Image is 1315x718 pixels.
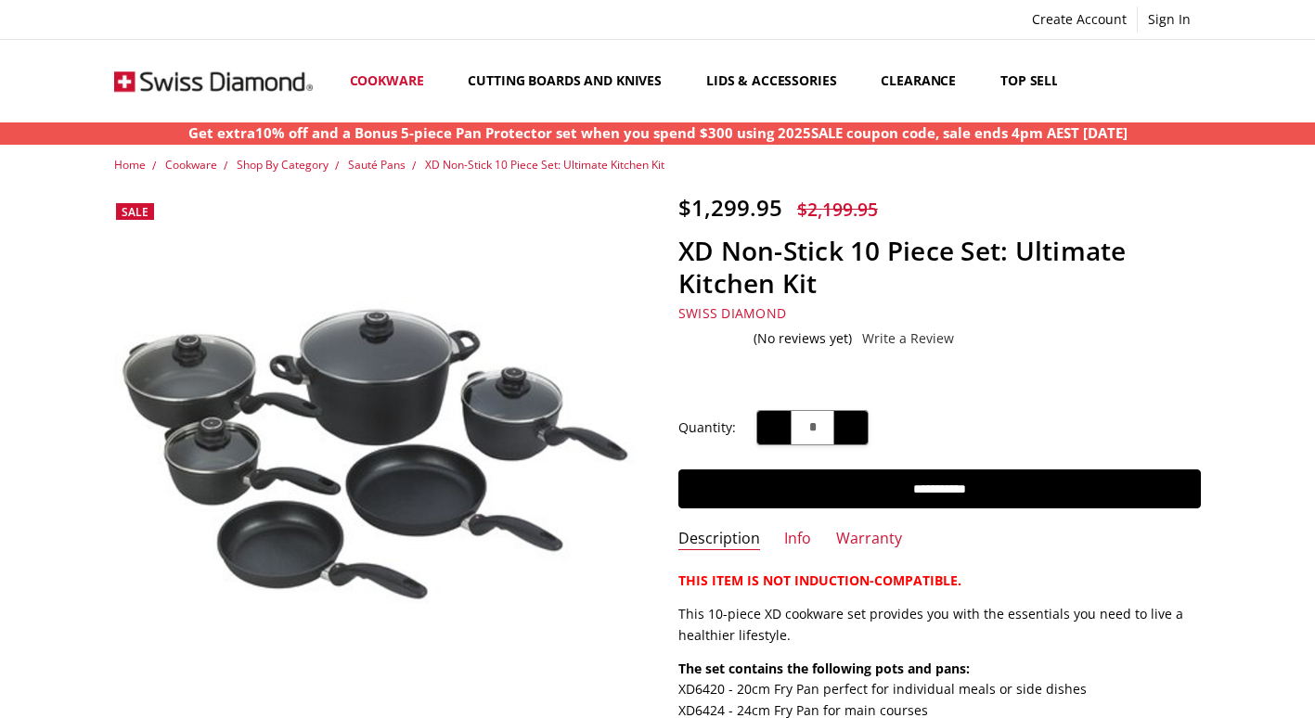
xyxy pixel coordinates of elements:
span: (No reviews yet) [754,331,852,346]
a: Clearance [865,40,985,122]
strong: THIS ITEM IS NOT INDUCTION-COMPATIBLE. [678,571,961,589]
span: $1,299.95 [678,192,782,223]
a: Cookware [165,157,217,173]
span: $2,199.95 [797,197,878,222]
a: Write a Review [862,331,954,346]
a: Sauté Pans [348,157,406,173]
p: This 10-piece XD cookware set provides you with the essentials you need to live a healthier lifes... [678,604,1201,646]
a: Swiss Diamond [678,304,786,322]
a: Sign In [1138,6,1201,32]
a: Description [678,529,760,550]
img: Free Shipping On Every Order [114,42,313,121]
a: Cutting boards and knives [452,40,690,122]
a: XD Non-Stick 10 Piece Set: Ultimate Kitchen Kit [425,157,664,173]
p: Get extra10% off and a Bonus 5-piece Pan Protector set when you spend $300 using 2025SALE coupon ... [188,122,1128,144]
h1: XD Non-Stick 10 Piece Set: Ultimate Kitchen Kit [678,235,1201,300]
img: XD Non-Stick 10 Piece Set: Ultimate Kitchen Kit [114,301,637,610]
a: Create Account [1022,6,1137,32]
a: Info [784,529,811,550]
strong: The set contains the following pots and pans: [678,660,970,677]
a: Top Sellers [985,40,1097,122]
span: Sale [122,204,148,220]
a: Lids & Accessories [690,40,865,122]
a: Warranty [836,529,902,550]
label: Quantity: [678,417,736,438]
a: Cookware [334,40,453,122]
a: XD Non-Stick 10 Piece Set: Ultimate Kitchen Kit [114,194,637,716]
a: Shop By Category [237,157,329,173]
a: Home [114,157,146,173]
